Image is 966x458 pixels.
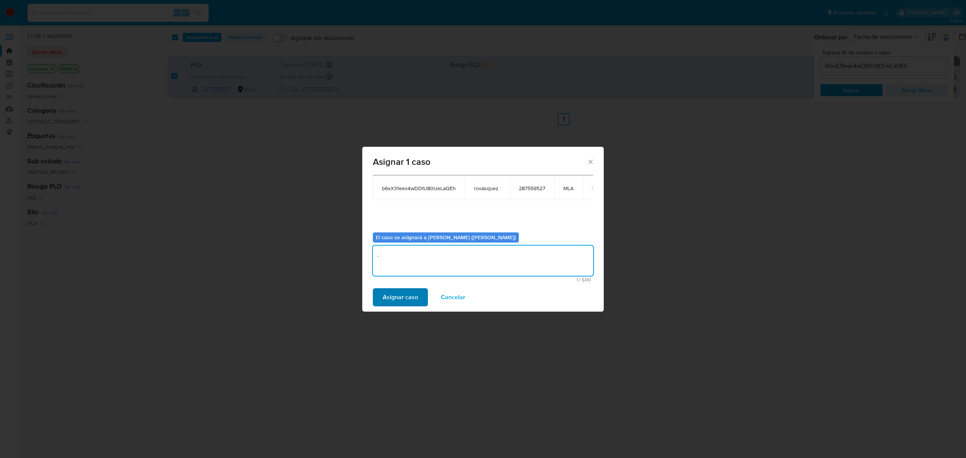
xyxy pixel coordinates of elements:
[373,288,428,306] button: Asignar caso
[373,157,587,166] span: Asignar 1 caso
[441,289,465,306] span: Cancelar
[431,288,475,306] button: Cancelar
[519,185,545,192] span: 287559527
[382,185,456,192] span: b6xX31eex4wDDtU80UeLaQEh
[592,183,601,192] button: icon-button
[563,185,574,192] span: MLA
[373,246,593,276] textarea: .
[587,158,594,165] button: Cerrar ventana
[362,147,604,312] div: assign-modal
[474,185,501,192] span: rovasquez
[376,234,516,241] b: El caso se asignará a [PERSON_NAME] ([PERSON_NAME])
[375,277,591,282] span: Máximo 500 caracteres
[383,289,418,306] span: Asignar caso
